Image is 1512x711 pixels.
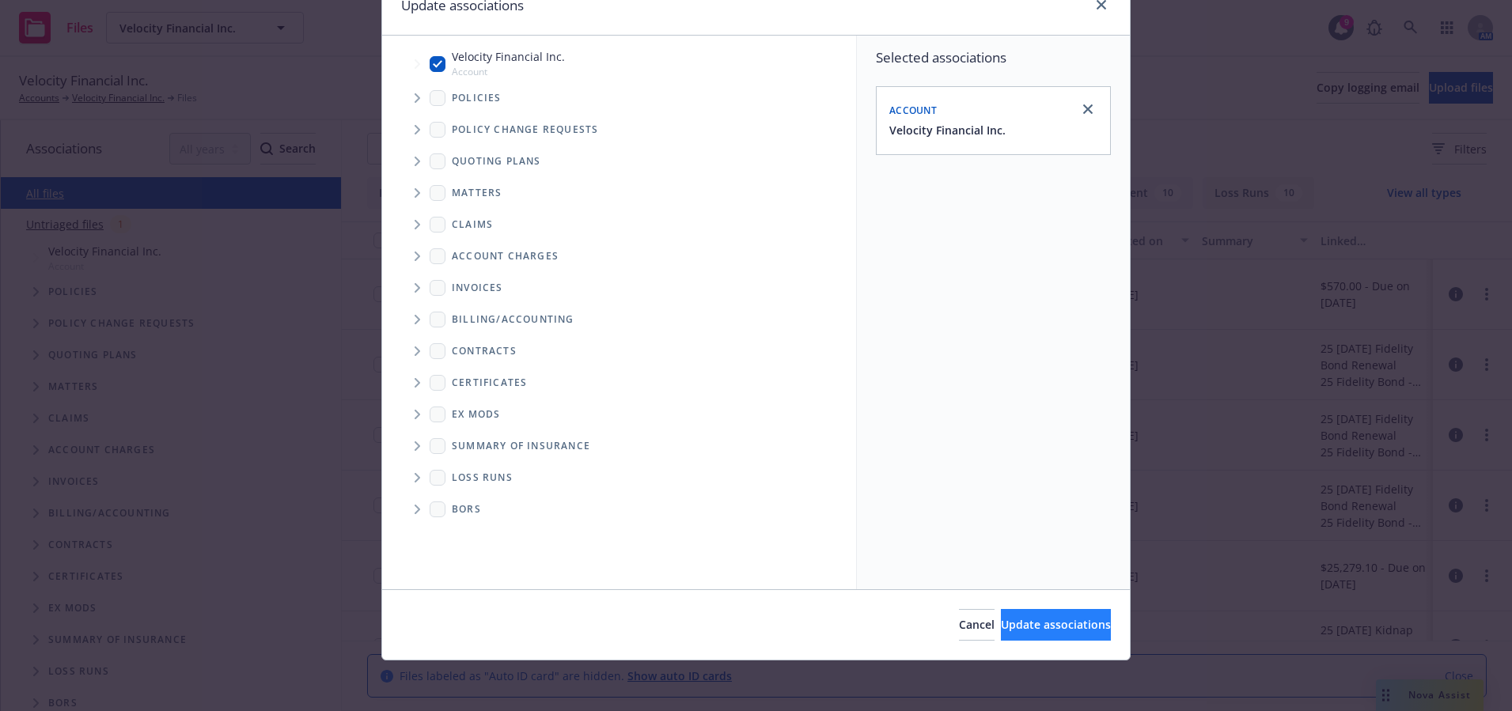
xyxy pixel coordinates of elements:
span: BORs [452,505,481,514]
span: Quoting plans [452,157,541,166]
span: Update associations [1001,617,1111,632]
span: Account [452,65,565,78]
span: Certificates [452,378,527,388]
span: Contracts [452,346,517,356]
a: close [1078,100,1097,119]
span: Velocity Financial Inc. [452,48,565,65]
span: Matters [452,188,502,198]
span: Policy change requests [452,125,598,134]
span: Loss Runs [452,473,513,482]
div: Tree Example [382,45,856,303]
button: Velocity Financial Inc. [889,122,1006,138]
span: Ex Mods [452,410,500,419]
span: Policies [452,93,502,103]
span: Account charges [452,251,559,261]
button: Cancel [959,609,995,641]
span: Claims [452,220,493,229]
span: Summary of insurance [452,441,590,451]
span: Invoices [452,283,503,293]
span: Selected associations [876,48,1111,67]
div: Folder Tree Example [382,304,856,525]
span: Cancel [959,617,995,632]
span: Account [889,104,937,117]
span: Billing/Accounting [452,315,574,324]
button: Update associations [1001,609,1111,641]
